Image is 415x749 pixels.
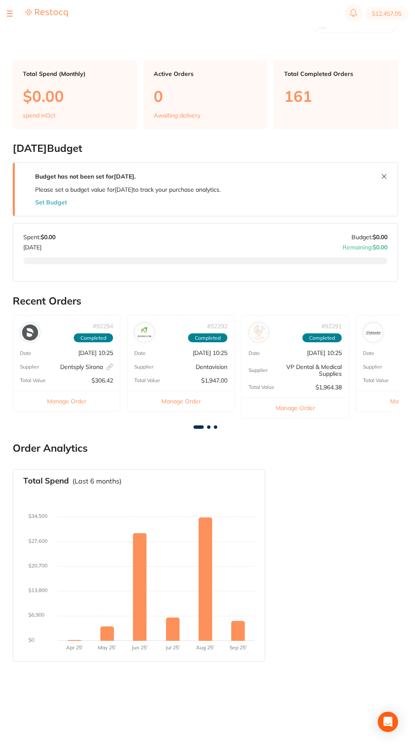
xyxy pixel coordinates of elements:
[315,384,342,391] p: $1,964.38
[60,363,113,370] p: Dentsply Sirona
[249,350,260,356] p: Date
[249,367,268,373] p: Supplier
[78,349,113,356] p: [DATE] 10:25
[343,240,387,251] p: Remaining:
[249,384,274,390] p: Total Value
[274,60,398,129] a: Total Completed Orders161
[20,350,31,356] p: Date
[13,17,66,28] h2: Dashboard
[20,364,39,370] p: Supplier
[23,240,55,251] p: [DATE]
[201,377,227,384] p: $1,947.00
[13,295,398,307] h2: Recent Orders
[93,323,113,330] p: # 92294
[72,477,122,485] p: (Last 6 months)
[134,350,146,356] p: Date
[188,333,227,343] span: Completed
[302,333,342,343] span: Completed
[154,87,257,105] p: 0
[23,112,55,119] p: spend in Oct
[22,324,38,341] img: Dentsply Sirona
[373,233,387,241] strong: $0.00
[35,173,136,180] strong: Budget has not been set for [DATE] .
[363,364,382,370] p: Supplier
[365,324,381,341] img: Independent Dental
[23,476,69,486] h3: Total Spend
[373,243,387,251] strong: $0.00
[23,234,55,240] p: Spent:
[136,324,152,341] img: Dentavision
[268,363,342,377] p: VP Dental & Medical Supplies
[13,442,398,454] h2: Order Analytics
[25,8,68,19] a: Restocq Logo
[35,186,221,193] p: Please set a budget value for [DATE] to track your purchase analytics.
[13,60,137,129] a: Total Spend (Monthly)$0.00spend inOct
[284,70,388,77] p: Total Completed Orders
[351,234,387,240] p: Budget:
[193,349,227,356] p: [DATE] 10:25
[321,323,342,330] p: # 92291
[154,112,200,119] p: Awaiting delivery
[127,391,234,411] button: Manage Order
[23,87,127,105] p: $0.00
[207,323,227,330] p: # 92292
[20,377,46,383] p: Total Value
[25,8,68,17] img: Restocq Logo
[363,350,374,356] p: Date
[13,391,120,411] button: Manage Order
[74,333,113,343] span: Completed
[134,377,160,383] p: Total Value
[251,324,267,341] img: VP Dental & Medical Supplies
[196,363,227,370] p: Dentavision
[284,87,388,105] p: 161
[134,364,153,370] p: Supplier
[91,377,113,384] p: $306.42
[242,397,349,418] button: Manage Order
[365,7,408,20] button: $12,457.05
[13,143,398,154] h2: [DATE] Budget
[41,233,55,241] strong: $0.00
[144,60,268,129] a: Active Orders0Awaiting delivery
[23,70,127,77] p: Total Spend (Monthly)
[363,377,389,383] p: Total Value
[35,199,67,206] button: Set Budget
[154,70,257,77] p: Active Orders
[307,349,342,356] p: [DATE] 10:25
[378,712,398,732] div: Open Intercom Messenger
